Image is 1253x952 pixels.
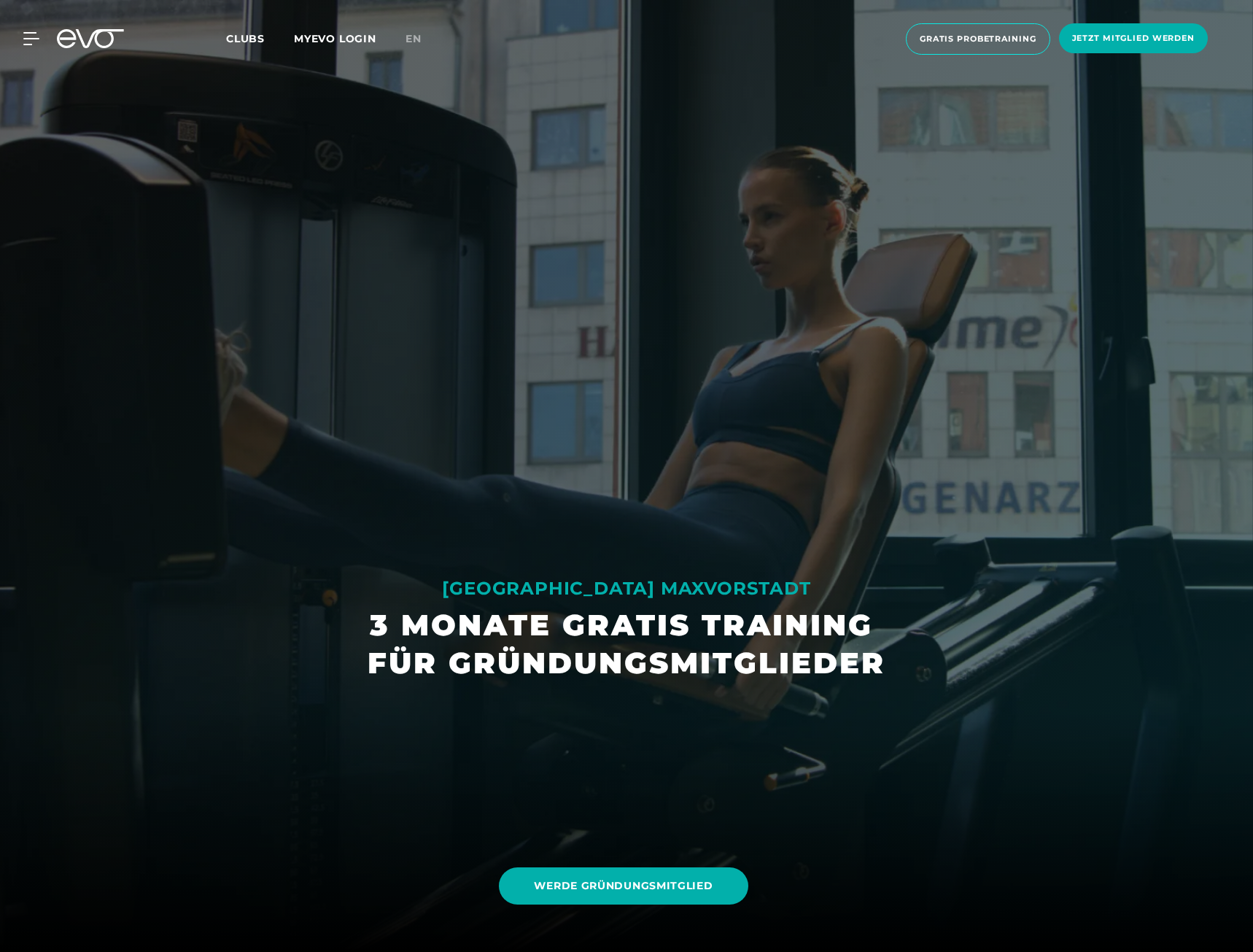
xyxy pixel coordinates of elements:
[368,606,885,682] h1: 3 MONATE GRATIS TRAINING FÜR GRÜNDUNGSMITGLIEDER
[920,33,1036,45] span: Gratis Probetraining
[406,32,422,45] span: en
[226,31,294,45] a: Clubs
[368,577,885,600] div: [GEOGRAPHIC_DATA] MAXVORSTADT
[294,32,376,45] a: MYEVO LOGIN
[226,32,265,45] span: Clubs
[534,878,713,894] span: WERDE GRÜNDUNGSMITGLIED
[406,31,439,47] a: en
[901,23,1055,55] a: Gratis Probetraining
[499,867,748,905] a: WERDE GRÜNDUNGSMITGLIED
[1055,23,1212,55] a: Jetzt Mitglied werden
[1072,32,1195,44] span: Jetzt Mitglied werden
